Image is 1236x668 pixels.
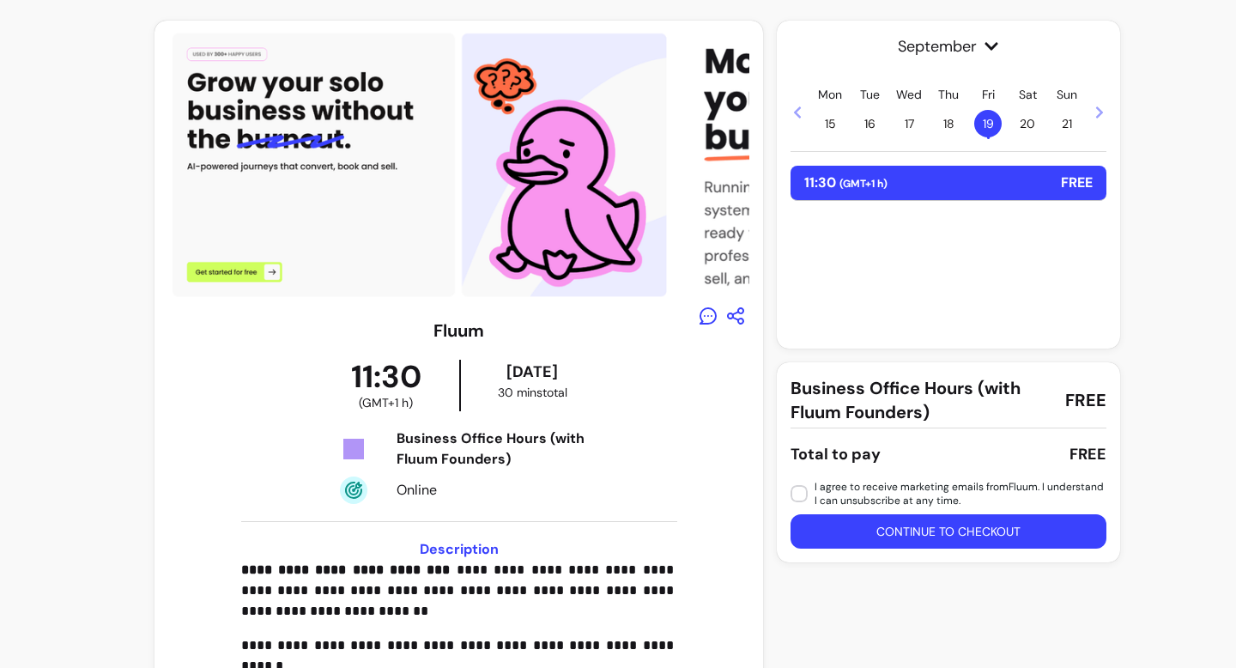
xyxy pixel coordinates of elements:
h3: Fluum [433,319,484,343]
p: FREE [1061,173,1093,193]
span: September [791,34,1106,58]
div: Business Office Hours (with Fluum Founders) [397,428,600,470]
button: Continue to checkout [791,514,1106,549]
span: 19 [974,110,1002,137]
p: Thu [938,86,959,103]
p: Tue [860,86,880,103]
span: 21 [1053,110,1081,137]
div: Online [397,480,600,501]
p: Sun [1057,86,1077,103]
p: Sat [1019,86,1037,103]
img: https://d3pz9znudhj10h.cloudfront.net/83906dca-93fa-4341-909b-8588e63e9608 [168,27,676,302]
span: 17 [895,110,923,137]
img: Tickets Icon [340,435,367,463]
span: Business Office Hours (with Fluum Founders) [791,376,1051,424]
div: [DATE] [464,360,601,384]
span: ( GMT+1 h ) [839,177,888,191]
div: Total to pay [791,442,881,466]
span: • [986,129,991,146]
h3: Description [241,539,677,560]
span: ( GMT+1 h ) [359,394,413,411]
p: 11:30 [804,173,888,193]
p: Mon [818,86,842,103]
p: Fri [982,86,995,103]
span: 20 [1014,110,1041,137]
div: FREE [1069,442,1106,466]
div: 11:30 [313,360,458,411]
span: 15 [816,110,844,137]
span: 16 [856,110,883,137]
span: FREE [1065,388,1106,412]
span: 18 [935,110,962,137]
div: 30 mins total [464,384,601,401]
p: Wed [896,86,922,103]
